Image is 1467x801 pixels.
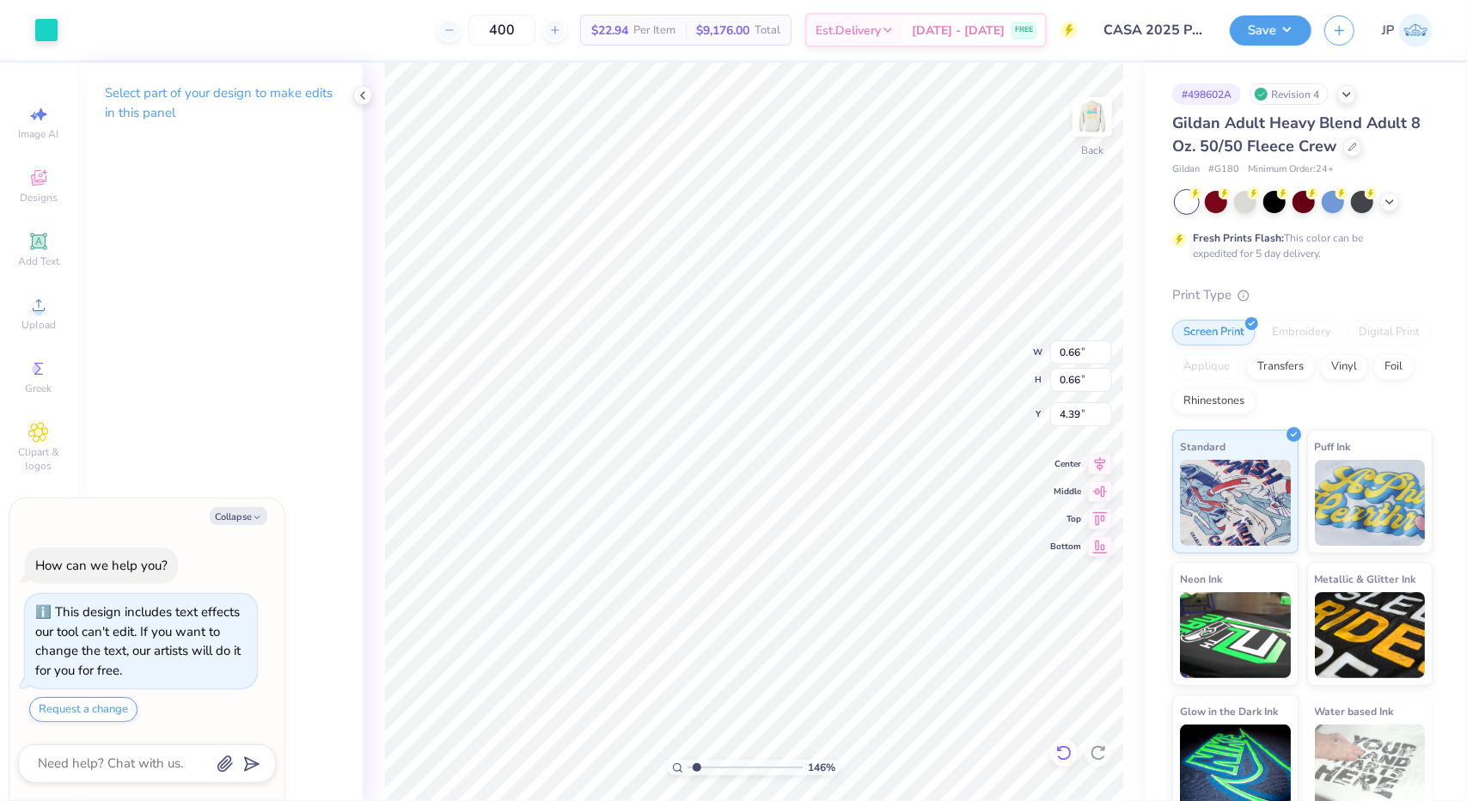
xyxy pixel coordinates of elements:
div: Applique [1172,354,1241,380]
div: # 498602A [1172,83,1241,105]
input: – – [468,15,535,46]
div: Transfers [1246,354,1315,380]
div: Vinyl [1320,354,1368,380]
span: Metallic & Glitter Ink [1315,570,1416,588]
div: Screen Print [1172,320,1256,345]
div: Print Type [1172,285,1433,305]
span: Add Text [18,254,59,268]
span: Bottom [1050,541,1081,553]
button: Save [1230,15,1311,46]
span: [DATE] - [DATE] [912,21,1005,40]
img: Standard [1180,460,1291,546]
span: JP [1382,21,1395,40]
span: Per Item [633,21,675,40]
img: Jojo Pawlow [1399,14,1433,47]
div: Embroidery [1261,320,1342,345]
span: Est. Delivery [816,21,881,40]
span: $22.94 [591,21,628,40]
div: This design includes text effects our tool can't edit. If you want to change the text, our artist... [35,603,241,679]
button: Collapse [210,507,267,525]
span: Neon Ink [1180,570,1222,588]
span: Center [1050,458,1081,470]
span: # G180 [1208,162,1239,177]
span: Total [755,21,780,40]
span: 146 % [808,760,835,775]
div: Revision 4 [1250,83,1329,105]
span: Designs [20,191,58,205]
div: Digital Print [1348,320,1431,345]
span: $9,176.00 [696,21,749,40]
img: Neon Ink [1180,592,1291,678]
span: Puff Ink [1315,437,1351,456]
span: Top [1050,513,1081,525]
span: Middle [1050,486,1081,498]
strong: Fresh Prints Flash: [1193,231,1284,245]
p: Select part of your design to make edits in this panel [105,83,335,123]
img: Metallic & Glitter Ink [1315,592,1426,678]
span: Greek [26,382,52,395]
a: JP [1382,14,1433,47]
span: Minimum Order: 24 + [1248,162,1334,177]
div: Foil [1373,354,1414,380]
span: FREE [1015,24,1033,36]
div: Rhinestones [1172,388,1256,414]
span: Glow in the Dark Ink [1180,702,1278,720]
img: Back [1075,100,1109,134]
img: Puff Ink [1315,460,1426,546]
span: Clipart & logos [9,445,69,473]
div: How can we help you? [35,557,168,574]
span: Image AI [19,127,59,141]
div: Back [1081,143,1103,158]
span: Gildan Adult Heavy Blend Adult 8 Oz. 50/50 Fleece Crew [1172,113,1421,156]
input: Untitled Design [1091,13,1217,47]
span: Gildan [1172,162,1200,177]
div: This color can be expedited for 5 day delivery. [1193,230,1404,261]
span: Standard [1180,437,1226,456]
span: Water based Ink [1315,702,1394,720]
button: Request a change [29,697,138,722]
span: Upload [21,318,56,332]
